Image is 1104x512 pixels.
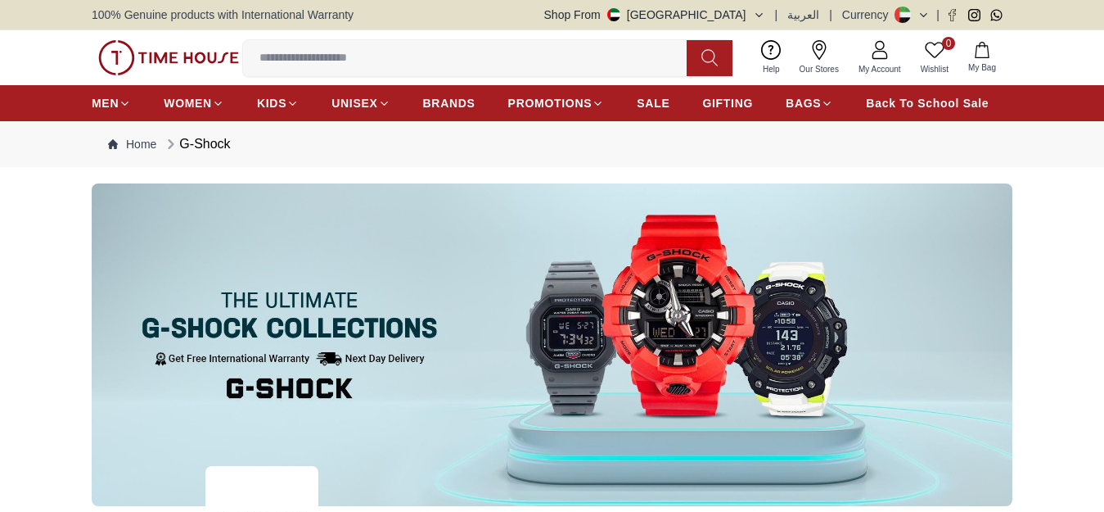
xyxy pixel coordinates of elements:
[793,63,845,75] span: Our Stores
[637,88,669,118] a: SALE
[92,95,119,111] span: MEN
[958,39,1006,77] button: My Bag
[92,88,131,118] a: MEN
[607,8,620,21] img: United Arab Emirates
[164,95,212,111] span: WOMEN
[790,37,849,79] a: Our Stores
[164,88,224,118] a: WOMEN
[257,88,299,118] a: KIDS
[331,95,377,111] span: UNISEX
[163,134,230,154] div: G-Shock
[968,9,980,21] a: Instagram
[544,7,765,23] button: Shop From[GEOGRAPHIC_DATA]
[508,88,605,118] a: PROMOTIONS
[842,7,895,23] div: Currency
[108,136,156,152] a: Home
[914,63,955,75] span: Wishlist
[423,95,475,111] span: BRANDS
[911,37,958,79] a: 0Wishlist
[702,88,753,118] a: GIFTING
[508,95,593,111] span: PROMOTIONS
[257,95,286,111] span: KIDS
[753,37,790,79] a: Help
[852,63,908,75] span: My Account
[962,61,1003,74] span: My Bag
[990,9,1003,21] a: Whatsapp
[92,7,354,23] span: 100% Genuine products with International Warranty
[702,95,753,111] span: GIFTING
[787,7,819,23] button: العربية
[756,63,786,75] span: Help
[786,88,833,118] a: BAGS
[637,95,669,111] span: SALE
[331,88,390,118] a: UNISEX
[98,40,239,75] img: ...
[866,88,989,118] a: Back To School Sale
[92,121,1012,167] nav: Breadcrumb
[92,184,1012,506] img: ...
[942,37,955,50] span: 0
[866,95,989,111] span: Back To School Sale
[936,7,940,23] span: |
[423,88,475,118] a: BRANDS
[946,9,958,21] a: Facebook
[775,7,778,23] span: |
[829,7,832,23] span: |
[786,95,821,111] span: BAGS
